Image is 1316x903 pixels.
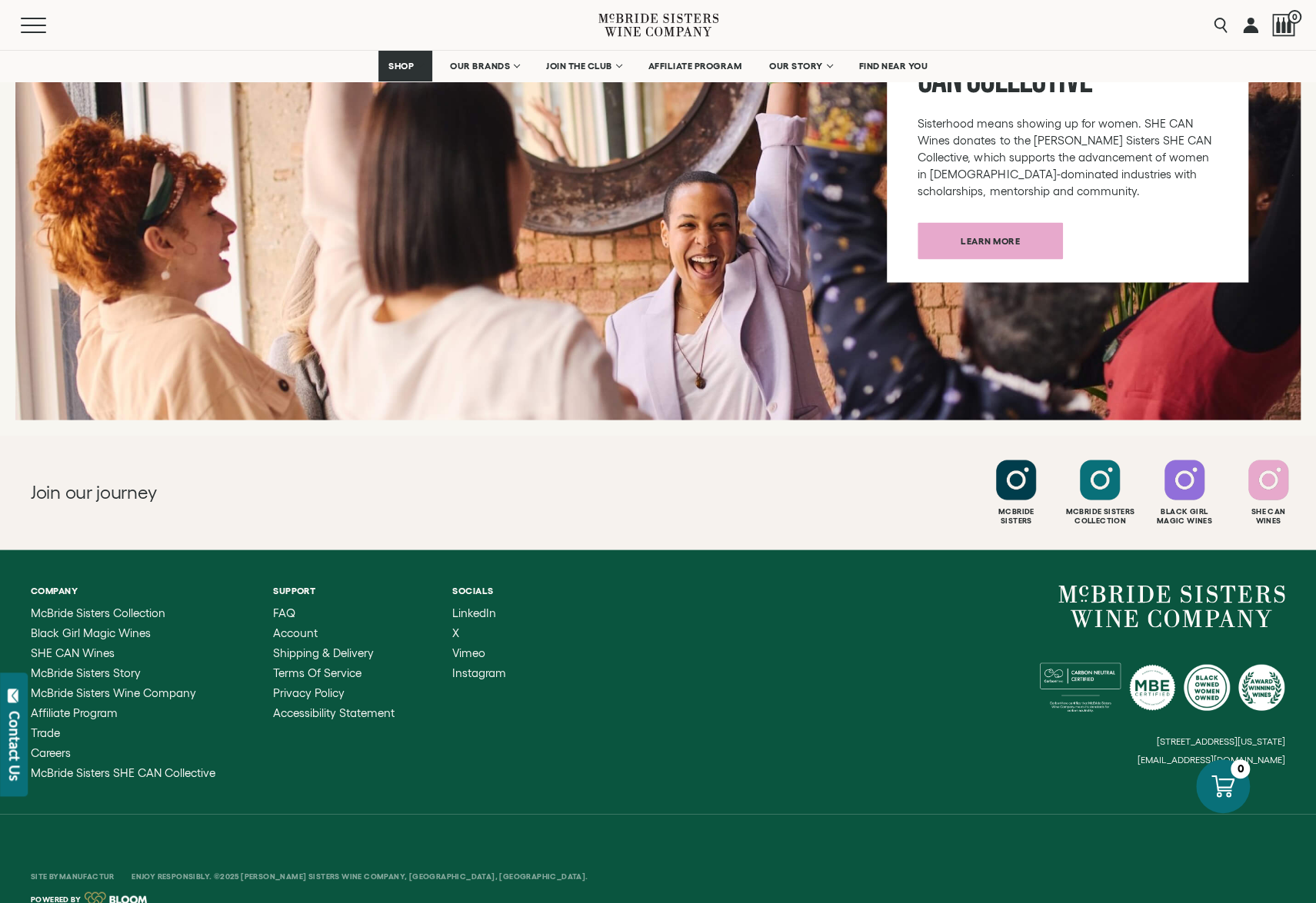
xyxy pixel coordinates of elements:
span: X [452,626,459,639]
a: SHOP [378,51,432,81]
a: Affiliate Program [31,706,215,719]
a: Follow SHE CAN Wines on Instagram She CanWines [1228,460,1308,525]
h2: Join our journey [31,480,595,504]
span: McBride Sisters Story [31,666,141,679]
a: Vimeo [452,646,506,659]
span: SHOP [388,61,415,71]
div: Black Girl Magic Wines [1144,506,1224,525]
span: McBride Sisters Collection [31,606,165,619]
span: Affiliate Program [31,705,118,719]
p: Sisterhood means showing up for women. SHE CAN Wines donates to the [PERSON_NAME] Sisters SHE CAN... [918,115,1218,199]
span: LinkedIn [452,606,496,619]
a: JOIN THE CLUB [536,51,631,81]
span: Trade [31,725,60,739]
a: Accessibility Statement [273,706,395,719]
div: 0 [1231,759,1250,779]
span: FIND NEAR YOU [859,61,928,71]
span: FAQ [273,606,295,619]
a: McBride Sisters Collection [31,606,215,619]
button: Mobile Menu Trigger [21,18,76,33]
span: Vimeo [452,646,485,659]
span: Site By [31,871,116,880]
div: She Can Wines [1228,506,1308,525]
span: Enjoy Responsibly. ©2025 [PERSON_NAME] Sisters Wine Company, [GEOGRAPHIC_DATA], [GEOGRAPHIC_DATA]. [132,871,588,880]
small: [STREET_ADDRESS][US_STATE] [1157,735,1285,745]
span: SHE CAN Wines [31,646,115,659]
a: Trade [31,726,215,739]
a: Follow McBride Sisters Collection on Instagram Mcbride SistersCollection [1060,460,1140,525]
a: Careers [31,746,215,759]
a: Follow McBride Sisters on Instagram McbrideSisters [976,460,1056,525]
span: 0 [1288,10,1301,24]
a: Learn more [918,222,1063,259]
span: AFFILIATE PROGRAM [648,61,742,71]
span: Terms of Service [273,666,361,679]
a: SHE CAN Wines [31,646,215,659]
a: Black Girl Magic Wines [31,626,215,639]
a: Manufactur [59,871,115,880]
div: Contact Us [7,711,22,781]
span: Powered by [31,895,81,903]
span: Black Girl Magic Wines [31,626,151,639]
a: Privacy Policy [273,686,395,699]
a: FAQ [273,606,395,619]
span: McBride Sisters Wine Company [31,686,196,699]
a: LinkedIn [452,606,506,619]
div: Mcbride Sisters Collection [1060,506,1140,525]
a: McBride Sisters Wine Company [31,686,215,699]
span: Learn more [934,225,1047,255]
span: OUR BRANDS [450,61,510,71]
span: JOIN THE CLUB [546,61,612,71]
a: AFFILIATE PROGRAM [638,51,752,81]
a: Account [273,626,395,639]
a: X [452,626,506,639]
a: McBride Sisters Wine Company [1058,585,1285,628]
a: OUR BRANDS [440,51,528,81]
span: Careers [31,745,71,759]
a: Follow Black Girl Magic Wines on Instagram Black GirlMagic Wines [1144,460,1224,525]
a: McBride Sisters Story [31,666,215,679]
span: OUR STORY [769,61,823,71]
a: Terms of Service [273,666,395,679]
span: Privacy Policy [273,686,345,699]
span: Account [273,626,318,639]
span: Shipping & Delivery [273,646,374,659]
a: FIND NEAR YOU [849,51,938,81]
div: Mcbride Sisters [976,506,1056,525]
a: OUR STORY [759,51,841,81]
a: McBride Sisters SHE CAN Collective [31,766,215,779]
a: Instagram [452,666,506,679]
small: [EMAIL_ADDRESS][DOMAIN_NAME] [1138,754,1285,765]
a: Shipping & Delivery [273,646,395,659]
